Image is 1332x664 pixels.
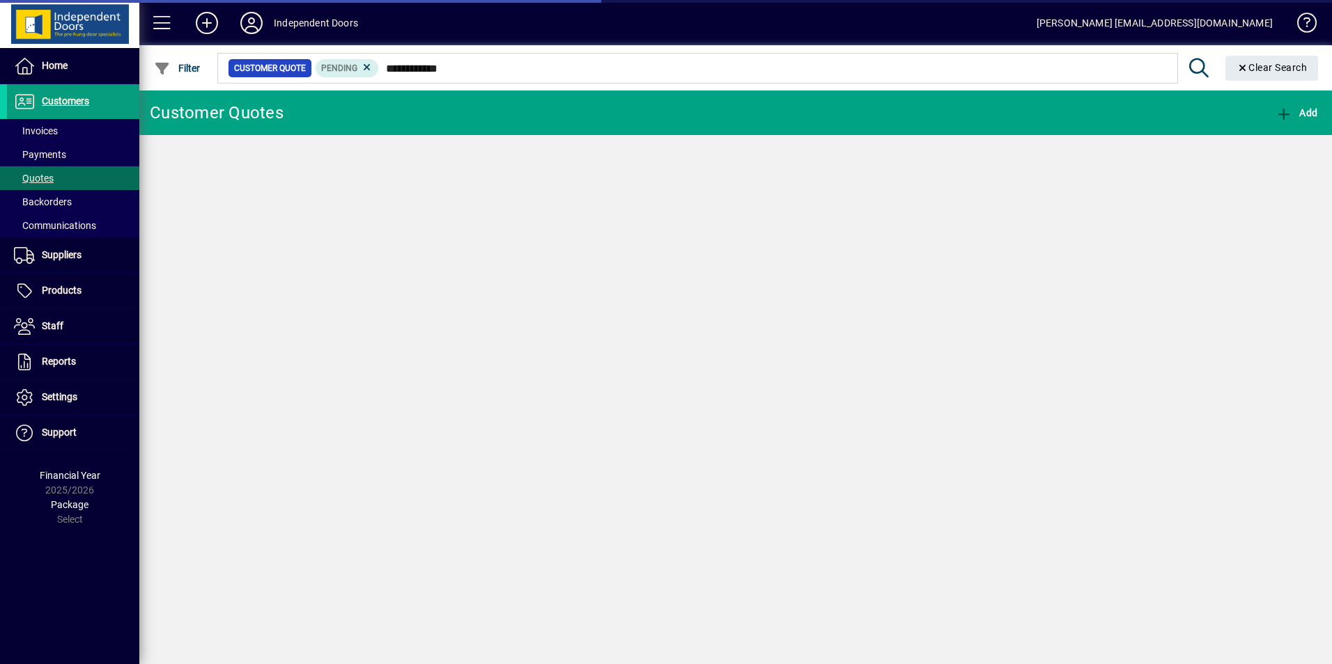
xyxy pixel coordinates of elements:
div: Customer Quotes [150,102,284,124]
span: Payments [14,149,66,160]
a: Quotes [7,166,139,190]
a: Payments [7,143,139,166]
span: Reports [42,356,76,367]
button: Filter [150,56,204,81]
a: Reports [7,345,139,379]
span: Communications [14,220,96,231]
span: Invoices [14,125,58,136]
a: Suppliers [7,238,139,273]
span: Customers [42,95,89,106]
a: Settings [7,380,139,415]
a: Staff [7,309,139,344]
span: Filter [154,63,201,74]
a: Invoices [7,119,139,143]
span: Home [42,60,68,71]
a: Backorders [7,190,139,214]
span: Quotes [14,173,54,184]
mat-chip: Pending Status: Pending [316,59,379,77]
span: Package [51,499,88,510]
a: Support [7,416,139,450]
span: Staff [42,320,63,331]
div: Independent Doors [274,12,358,34]
span: Financial Year [40,470,100,481]
span: Customer Quote [234,61,306,75]
a: Knowledge Base [1287,3,1315,48]
span: Add [1276,107,1317,118]
a: Communications [7,214,139,237]
span: Pending [321,63,357,73]
div: [PERSON_NAME] [EMAIL_ADDRESS][DOMAIN_NAME] [1037,12,1273,34]
button: Add [1272,100,1321,125]
span: Suppliers [42,249,82,260]
a: Home [7,49,139,84]
span: Support [42,427,77,438]
span: Settings [42,391,77,402]
button: Add [185,10,229,35]
span: Clear Search [1237,62,1308,73]
span: Backorders [14,196,72,207]
button: Profile [229,10,274,35]
a: Products [7,274,139,308]
span: Products [42,285,82,296]
button: Clear [1225,56,1319,81]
